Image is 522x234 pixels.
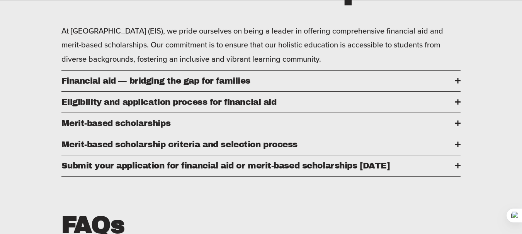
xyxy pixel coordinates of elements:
span: ​​Merit-based scholarship criteria and selection process [61,140,456,149]
button: ​​Merit-based scholarship criteria and selection process [61,134,461,155]
button: Submit your application for financial aid or merit-based scholarships [DATE] [61,155,461,176]
button: Financial aid — bridging the gap for families [61,71,461,91]
span: Submit your application for financial aid or merit-based scholarships [DATE] [61,161,456,170]
span: Financial aid — bridging the gap for families [61,76,456,86]
button: Merit-based scholarships [61,113,461,134]
span: Merit-based scholarships [61,119,456,128]
p: At [GEOGRAPHIC_DATA] (EIS), we pride ourselves on being a leader in offering comprehensive financ... [61,24,461,66]
button: Eligibility and application process for financial aid [61,92,461,113]
span: Eligibility and application process for financial aid [61,98,456,107]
